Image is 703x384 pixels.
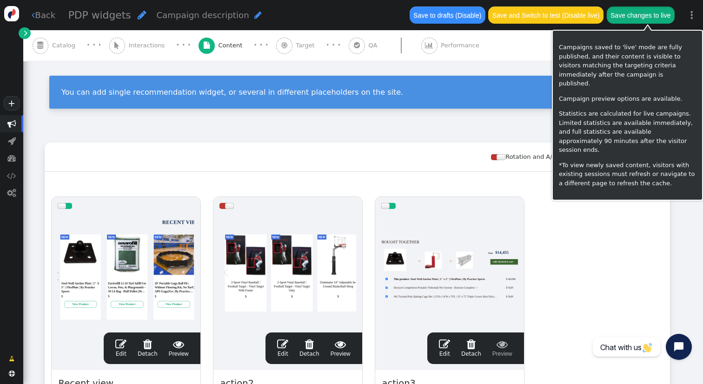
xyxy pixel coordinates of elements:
[461,338,481,358] a: Detach
[331,338,351,350] span: 
[492,338,512,358] a: Preview
[254,11,262,20] span: 
[156,10,249,20] span: Campaign description
[559,109,696,155] p: Statistics are calculated for live campaigns. Limited statistics are available immediately, and f...
[559,94,696,104] p: Campaign preview options are available.
[9,371,15,377] span: 
[439,338,450,350] span: 
[7,189,16,197] span: 
[32,11,35,20] span: 
[7,154,16,163] span: 
[176,39,191,51] div: · · ·
[607,7,675,23] button: Save changes to live
[138,338,158,358] a: Detach
[219,41,246,50] span: Content
[461,338,481,357] span: Detach
[138,338,158,350] span: 
[115,338,126,358] a: Edit
[254,39,268,51] div: · · ·
[169,338,189,358] a: Preview
[33,30,109,61] a:  Catalog · · ·
[331,338,351,358] span: Preview
[87,39,101,51] div: · · ·
[299,338,319,350] span: 
[421,30,499,61] a:  Performance
[281,42,287,49] span: 
[52,41,79,50] span: Catalog
[169,338,189,358] span: Preview
[299,338,319,357] span: Detach
[4,96,20,111] a: +
[3,351,20,367] a: 
[32,9,55,21] a: Back
[7,171,16,180] span: 
[115,338,126,350] span: 
[488,7,604,23] button: Save and Switch to test (Disable live)
[8,137,16,145] span: 
[277,338,288,358] a: Edit
[354,42,360,49] span: 
[277,338,288,350] span: 
[410,7,485,23] button: Save to drafts (Disable)
[114,42,119,49] span: 
[19,27,30,39] a: 
[276,30,349,61] a:  Target · · ·
[491,152,604,162] div: Rotation and A/B testing mode
[331,338,351,358] a: Preview
[61,88,665,97] div: You can add single recommendation widget, or several in different placeholders on the site.
[9,354,14,364] span: 
[204,42,210,49] span: 
[349,30,421,61] a:  QA
[461,338,481,350] span: 
[299,338,319,358] a: Detach
[368,41,381,50] span: QA
[7,119,16,128] span: 
[681,1,703,29] a: ⋮
[37,42,43,49] span: 
[492,338,512,358] span: Preview
[138,10,146,20] span: 
[169,338,189,350] span: 
[138,338,158,357] span: Detach
[296,41,318,50] span: Target
[199,30,276,61] a:  Content · · ·
[559,43,696,88] p: Campaigns saved to 'live' mode are fully published, and their content is visible to visitors matc...
[492,338,512,350] span: 
[129,41,168,50] span: Interactions
[441,41,483,50] span: Performance
[24,28,27,38] span: 
[559,161,696,188] p: *To view newly saved content, visitors with existing sessions must refresh or navigate to a diffe...
[68,9,131,21] span: PDP widgets
[425,42,433,49] span: 
[326,39,341,51] div: · · ·
[439,338,450,358] a: Edit
[4,6,20,21] img: logo-icon.svg
[109,30,199,61] a:  Interactions · · ·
